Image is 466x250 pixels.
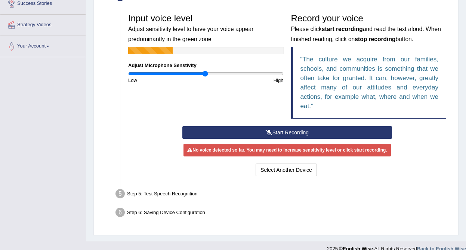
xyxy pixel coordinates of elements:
[355,36,395,42] b: stop recording
[256,164,317,176] button: Select Another Device
[128,13,284,43] h3: Input voice level
[322,26,363,32] b: start recording
[300,56,439,110] q: The culture we acquire from our families, schools, and communities is something that we often tak...
[0,36,86,55] a: Your Account
[206,77,287,84] div: High
[291,26,441,42] small: Please click and read the text aloud. When finished reading, click on button.
[124,77,206,84] div: Low
[128,62,197,69] label: Adjust Microphone Senstivity
[112,205,455,222] div: Step 6: Saving Device Configuration
[183,144,391,156] div: No voice detected so far. You may need to increase sensitivity level or click start recording.
[291,13,447,43] h3: Record your voice
[112,187,455,203] div: Step 5: Test Speech Recognition
[0,15,86,33] a: Strategy Videos
[182,126,392,139] button: Start Recording
[128,26,253,42] small: Adjust sensitivity level to have your voice appear predominantly in the green zone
